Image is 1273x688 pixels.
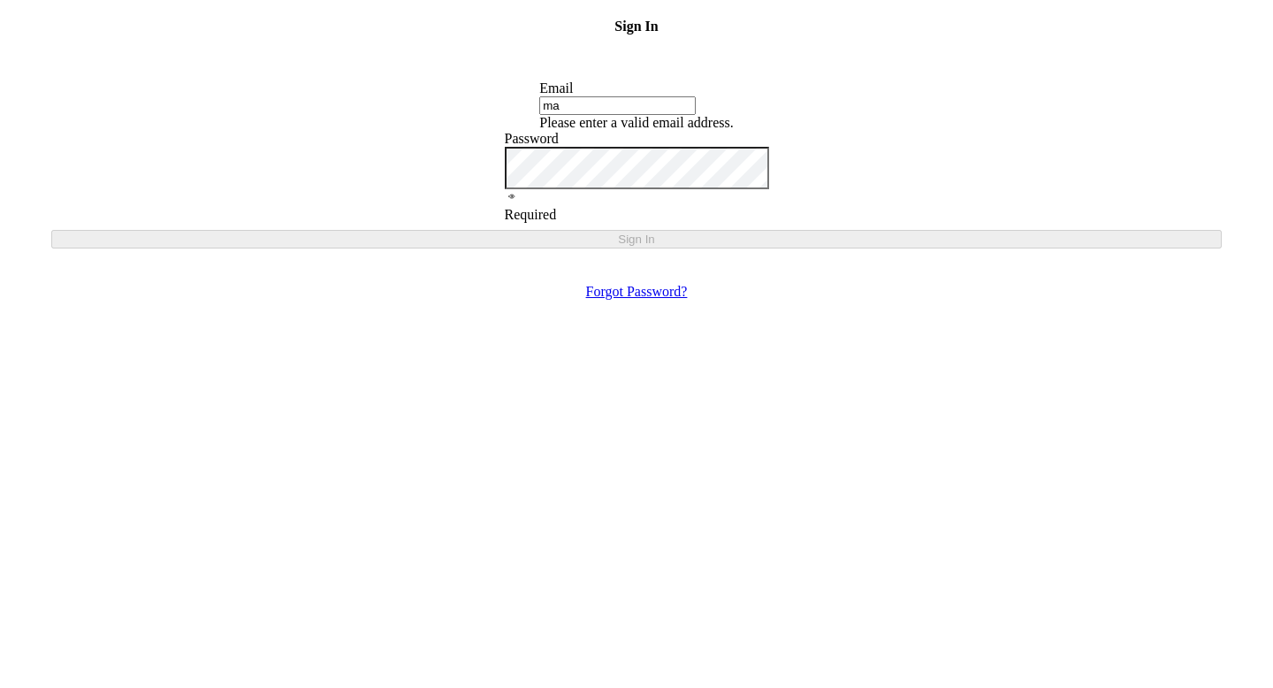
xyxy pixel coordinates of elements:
a: Forgot Password? [586,284,688,299]
button: Sign In [51,230,1222,248]
h4: Sign In [7,19,1266,61]
div: Sign In [58,233,1215,246]
label: Email [539,80,573,96]
label: Password [505,131,559,146]
div: Please enter a valid email address. [539,115,733,131]
div: Required [505,207,769,223]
